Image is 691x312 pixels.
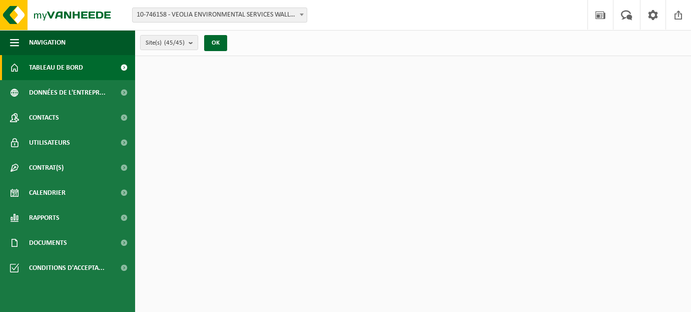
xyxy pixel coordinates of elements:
span: 10-746158 - VEOLIA ENVIRONMENTAL SERVICES WALLONIE - 4460 GRÂCE-HOLLOGNE, RUE DE L'AVENIR 22 [133,8,307,22]
span: Site(s) [146,36,185,51]
button: Site(s)(45/45) [140,35,198,50]
span: 10-746158 - VEOLIA ENVIRONMENTAL SERVICES WALLONIE - 4460 GRÂCE-HOLLOGNE, RUE DE L'AVENIR 22 [132,8,307,23]
span: Documents [29,230,67,255]
span: Navigation [29,30,66,55]
span: Conditions d'accepta... [29,255,105,280]
span: Utilisateurs [29,130,70,155]
count: (45/45) [164,40,185,46]
button: OK [204,35,227,51]
span: Données de l'entrepr... [29,80,106,105]
span: Rapports [29,205,60,230]
span: Contrat(s) [29,155,64,180]
span: Contacts [29,105,59,130]
span: Tableau de bord [29,55,83,80]
span: Calendrier [29,180,66,205]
